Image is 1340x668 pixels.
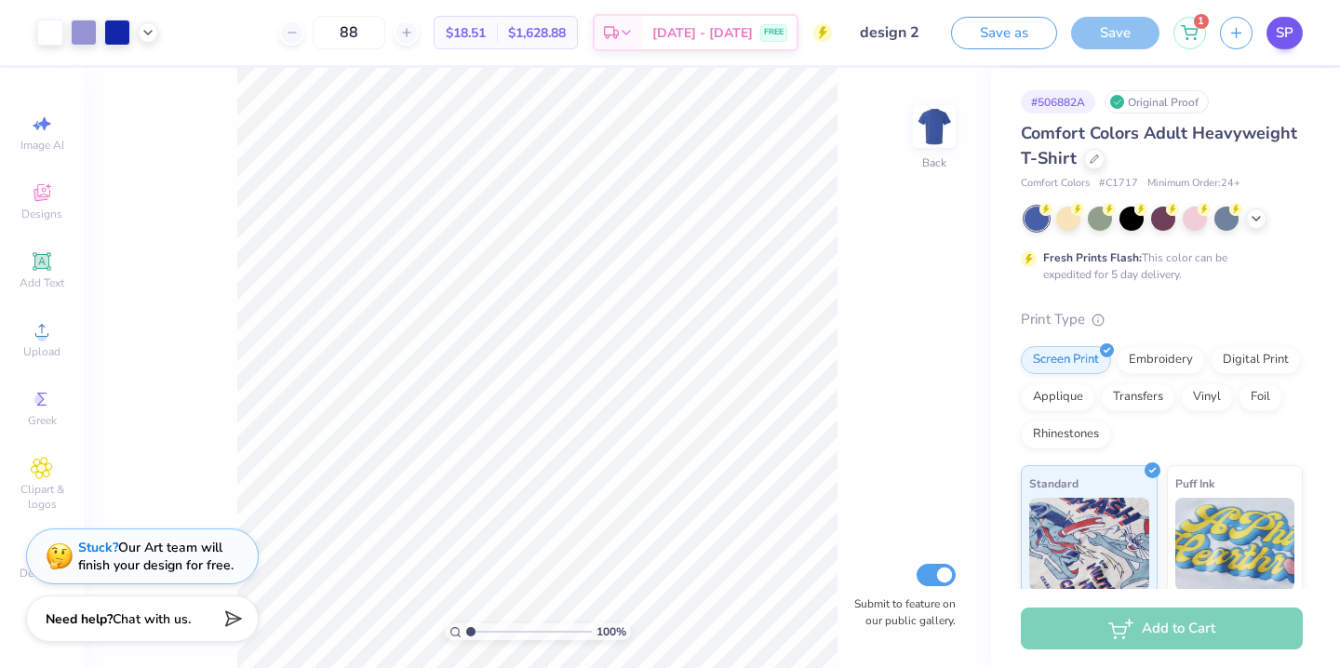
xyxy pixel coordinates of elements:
span: Comfort Colors [1021,176,1090,192]
span: Chat with us. [113,610,191,628]
div: # 506882A [1021,90,1095,114]
div: Applique [1021,383,1095,411]
span: Comfort Colors Adult Heavyweight T-Shirt [1021,122,1297,169]
a: SP [1266,17,1303,49]
span: Add Text [20,275,64,290]
div: Rhinestones [1021,421,1111,448]
span: Standard [1029,474,1079,493]
div: Our Art team will finish your design for free. [78,539,234,574]
span: 1 [1194,14,1209,29]
span: Greek [28,413,57,428]
span: SP [1276,22,1293,44]
span: $1,628.88 [508,23,566,43]
span: 100 % [596,623,626,640]
img: Puff Ink [1175,498,1295,591]
span: $18.51 [446,23,486,43]
img: Back [916,108,953,145]
div: This color can be expedited for 5 day delivery. [1043,249,1272,283]
strong: Fresh Prints Flash: [1043,250,1142,265]
span: Decorate [20,566,64,581]
div: Back [922,154,946,171]
div: Foil [1239,383,1282,411]
span: Upload [23,344,60,359]
div: Digital Print [1211,346,1301,374]
span: [DATE] - [DATE] [652,23,753,43]
label: Submit to feature on our public gallery. [844,595,956,629]
span: Image AI [20,138,64,153]
div: Embroidery [1117,346,1205,374]
div: Transfers [1101,383,1175,411]
div: Print Type [1021,309,1303,330]
span: # C1717 [1099,176,1138,192]
strong: Stuck? [78,539,118,556]
div: Vinyl [1181,383,1233,411]
div: Screen Print [1021,346,1111,374]
span: FREE [764,26,784,39]
input: Untitled Design [846,14,937,51]
span: Designs [21,207,62,221]
span: Minimum Order: 24 + [1147,176,1240,192]
span: Puff Ink [1175,474,1214,493]
input: – – [313,16,385,49]
strong: Need help? [46,610,113,628]
div: Original Proof [1105,90,1209,114]
img: Standard [1029,498,1149,591]
span: Clipart & logos [9,482,74,512]
button: Save as [951,17,1057,49]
